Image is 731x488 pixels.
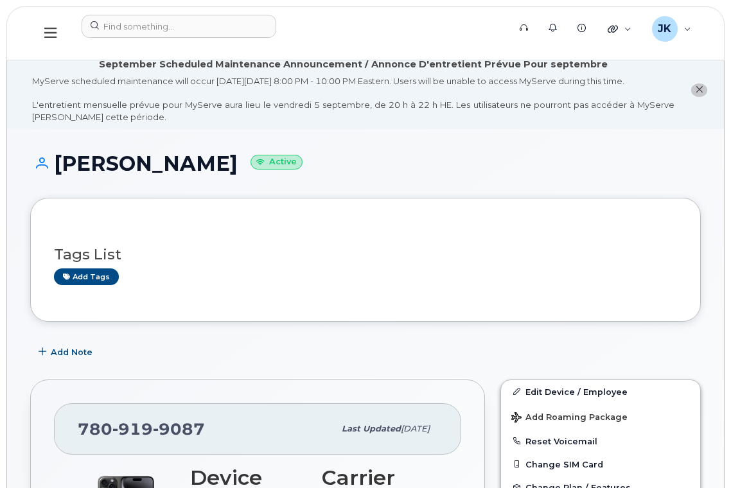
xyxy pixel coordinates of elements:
[30,152,701,175] h1: [PERSON_NAME]
[511,412,628,424] span: Add Roaming Package
[342,424,401,433] span: Last updated
[30,341,103,364] button: Add Note
[501,430,700,453] button: Reset Voicemail
[78,419,205,439] span: 780
[501,453,700,476] button: Change SIM Card
[251,155,303,170] small: Active
[112,419,153,439] span: 919
[401,424,430,433] span: [DATE]
[691,83,707,97] button: close notification
[501,380,700,403] a: Edit Device / Employee
[99,58,608,71] div: September Scheduled Maintenance Announcement / Annonce D'entretient Prévue Pour septembre
[32,75,674,123] div: MyServe scheduled maintenance will occur [DATE][DATE] 8:00 PM - 10:00 PM Eastern. Users will be u...
[153,419,205,439] span: 9087
[54,268,119,284] a: Add tags
[51,346,92,358] span: Add Note
[54,247,677,263] h3: Tags List
[501,403,700,430] button: Add Roaming Package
